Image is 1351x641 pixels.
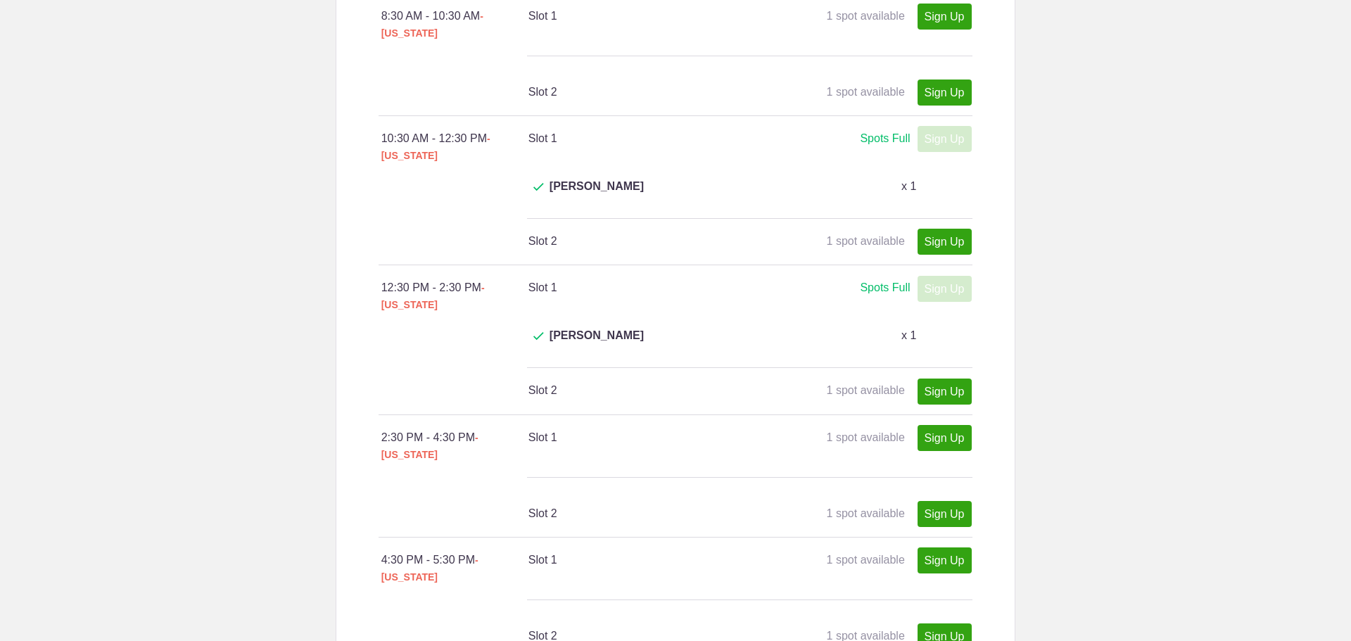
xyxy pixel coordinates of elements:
[528,8,749,25] h4: Slot 1
[827,554,905,566] span: 1 spot available
[381,11,483,39] span: - [US_STATE]
[528,130,749,147] h4: Slot 1
[901,327,916,344] p: x 1
[918,547,972,573] a: Sign Up
[918,4,972,30] a: Sign Up
[901,178,916,195] p: x 1
[827,10,905,22] span: 1 spot available
[827,235,905,247] span: 1 spot available
[918,425,972,451] a: Sign Up
[381,282,485,310] span: - [US_STATE]
[528,552,749,569] h4: Slot 1
[918,80,972,106] a: Sign Up
[528,429,749,446] h4: Slot 1
[860,279,910,297] div: Spots Full
[528,505,749,522] h4: Slot 2
[827,86,905,98] span: 1 spot available
[827,431,905,443] span: 1 spot available
[381,429,528,463] div: 2:30 PM - 4:30 PM
[381,432,478,460] span: - [US_STATE]
[827,384,905,396] span: 1 spot available
[827,507,905,519] span: 1 spot available
[533,332,544,341] img: Check dark green
[550,178,644,212] span: [PERSON_NAME]
[918,501,972,527] a: Sign Up
[918,229,972,255] a: Sign Up
[918,379,972,405] a: Sign Up
[528,279,749,296] h4: Slot 1
[528,233,749,250] h4: Slot 2
[533,183,544,191] img: Check dark green
[528,382,749,399] h4: Slot 2
[381,552,528,585] div: 4:30 PM - 5:30 PM
[550,327,644,361] span: [PERSON_NAME]
[381,130,528,164] div: 10:30 AM - 12:30 PM
[860,130,910,148] div: Spots Full
[381,133,490,161] span: - [US_STATE]
[381,554,478,583] span: - [US_STATE]
[528,84,749,101] h4: Slot 2
[381,8,528,42] div: 8:30 AM - 10:30 AM
[381,279,528,313] div: 12:30 PM - 2:30 PM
